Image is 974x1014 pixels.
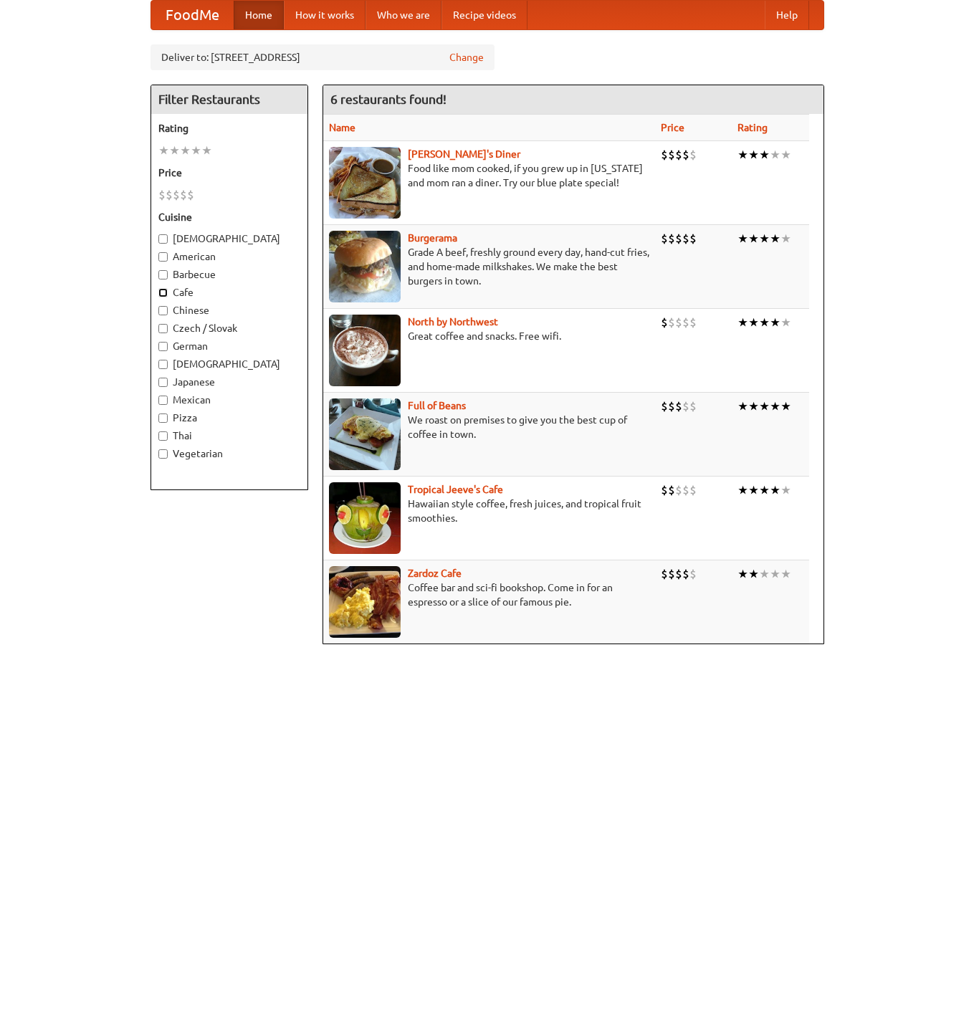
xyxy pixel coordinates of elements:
[408,568,462,579] b: Zardoz Cafe
[329,482,401,554] img: jeeves.jpg
[158,252,168,262] input: American
[166,187,173,203] li: $
[748,398,759,414] li: ★
[158,393,300,407] label: Mexican
[330,92,447,106] ng-pluralize: 6 restaurants found!
[748,315,759,330] li: ★
[661,398,668,414] li: $
[759,231,770,247] li: ★
[780,315,791,330] li: ★
[408,148,520,160] b: [PERSON_NAME]'s Diner
[668,566,675,582] li: $
[770,566,780,582] li: ★
[689,566,697,582] li: $
[158,285,300,300] label: Cafe
[737,482,748,498] li: ★
[158,166,300,180] h5: Price
[689,147,697,163] li: $
[329,329,649,343] p: Great coffee and snacks. Free wifi.
[158,449,168,459] input: Vegetarian
[408,400,466,411] a: Full of Beans
[180,187,187,203] li: $
[675,398,682,414] li: $
[661,231,668,247] li: $
[765,1,809,29] a: Help
[689,482,697,498] li: $
[158,288,168,297] input: Cafe
[158,429,300,443] label: Thai
[158,378,168,387] input: Japanese
[682,398,689,414] li: $
[329,122,355,133] a: Name
[180,143,191,158] li: ★
[329,566,401,638] img: zardoz.jpg
[187,187,194,203] li: $
[675,147,682,163] li: $
[151,85,307,114] h4: Filter Restaurants
[682,566,689,582] li: $
[329,413,649,441] p: We roast on premises to give you the best cup of coffee in town.
[780,398,791,414] li: ★
[408,232,457,244] a: Burgerama
[689,315,697,330] li: $
[737,398,748,414] li: ★
[759,398,770,414] li: ★
[748,566,759,582] li: ★
[158,303,300,317] label: Chinese
[737,147,748,163] li: ★
[441,1,527,29] a: Recipe videos
[675,315,682,330] li: $
[169,143,180,158] li: ★
[158,413,168,423] input: Pizza
[689,398,697,414] li: $
[191,143,201,158] li: ★
[737,566,748,582] li: ★
[759,482,770,498] li: ★
[329,398,401,470] img: beans.jpg
[158,446,300,461] label: Vegetarian
[682,482,689,498] li: $
[449,50,484,64] a: Change
[366,1,441,29] a: Who we are
[329,231,401,302] img: burgerama.jpg
[158,210,300,224] h5: Cuisine
[668,231,675,247] li: $
[329,245,649,288] p: Grade A beef, freshly ground every day, hand-cut fries, and home-made milkshakes. We make the bes...
[158,339,300,353] label: German
[158,306,168,315] input: Chinese
[158,267,300,282] label: Barbecue
[661,482,668,498] li: $
[675,566,682,582] li: $
[682,147,689,163] li: $
[661,122,684,133] a: Price
[158,396,168,405] input: Mexican
[158,231,300,246] label: [DEMOGRAPHIC_DATA]
[151,1,234,29] a: FoodMe
[675,482,682,498] li: $
[668,315,675,330] li: $
[675,231,682,247] li: $
[770,482,780,498] li: ★
[759,315,770,330] li: ★
[158,411,300,425] label: Pizza
[770,398,780,414] li: ★
[284,1,366,29] a: How it works
[158,143,169,158] li: ★
[780,482,791,498] li: ★
[661,147,668,163] li: $
[780,147,791,163] li: ★
[329,580,649,609] p: Coffee bar and sci-fi bookshop. Come in for an espresso or a slice of our famous pie.
[158,360,168,369] input: [DEMOGRAPHIC_DATA]
[759,566,770,582] li: ★
[661,315,668,330] li: $
[408,316,498,327] a: North by Northwest
[158,121,300,135] h5: Rating
[682,315,689,330] li: $
[151,44,495,70] div: Deliver to: [STREET_ADDRESS]
[158,324,168,333] input: Czech / Slovak
[737,315,748,330] li: ★
[770,231,780,247] li: ★
[780,566,791,582] li: ★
